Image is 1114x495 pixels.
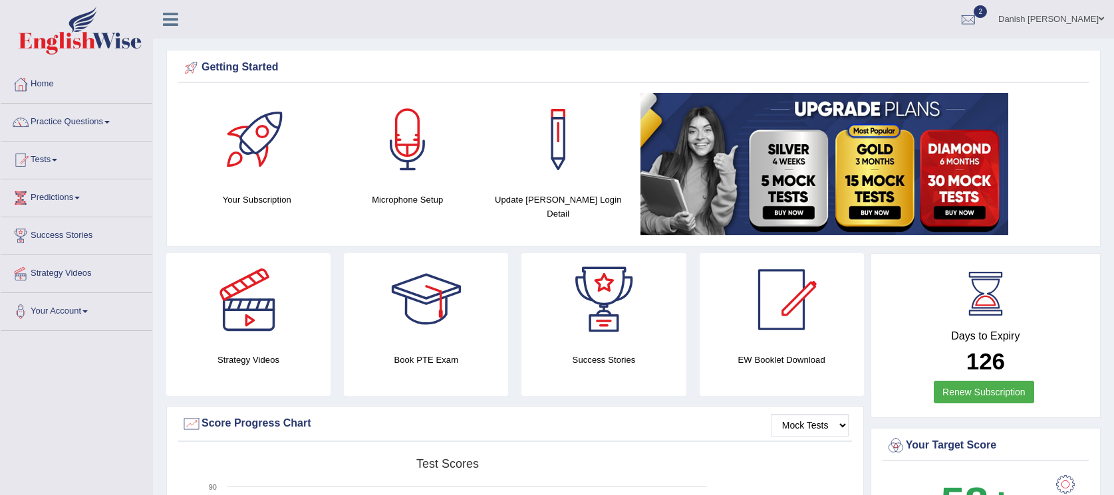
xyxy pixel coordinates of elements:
h4: Book PTE Exam [344,353,508,367]
b: 126 [966,348,1005,374]
a: Home [1,66,152,99]
tspan: Test scores [416,457,479,470]
h4: Success Stories [521,353,686,367]
img: small5.jpg [640,93,1008,235]
a: Tests [1,142,152,175]
text: 90 [209,483,217,491]
div: Getting Started [182,58,1085,78]
h4: Strategy Videos [166,353,331,367]
div: Your Target Score [886,436,1085,456]
a: Success Stories [1,217,152,250]
a: Strategy Videos [1,255,152,288]
a: Your Account [1,293,152,326]
div: Score Progress Chart [182,414,849,434]
span: 2 [974,5,987,18]
a: Practice Questions [1,104,152,137]
h4: Your Subscription [188,193,326,207]
h4: Update [PERSON_NAME] Login Detail [489,193,627,221]
h4: EW Booklet Download [700,353,864,367]
a: Predictions [1,179,152,213]
h4: Days to Expiry [886,330,1085,342]
h4: Microphone Setup [339,193,477,207]
a: Renew Subscription [934,381,1034,403]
